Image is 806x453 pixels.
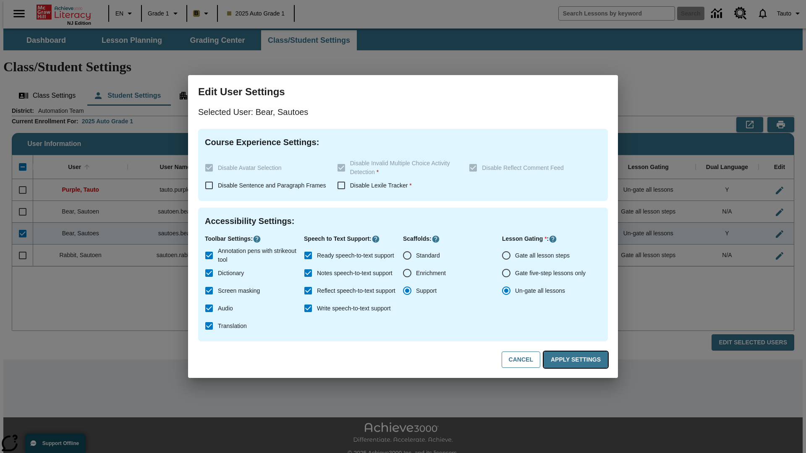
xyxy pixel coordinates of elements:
[482,164,564,171] span: Disable Reflect Comment Feed
[432,235,440,243] button: Click here to know more about
[200,159,330,177] label: These settings are specific to individual classes. To see these settings or make changes, please ...
[502,234,601,243] p: Lesson Gating :
[218,182,326,189] span: Disable Sentence and Paragraph Frames
[205,135,601,149] h4: Course Experience Settings :
[544,351,608,368] button: Apply Settings
[515,269,586,278] span: Gate five-step lessons only
[317,286,395,295] span: Reflect speech-to-text support
[317,251,394,260] span: Ready speech-to-text support
[416,269,446,278] span: Enrichment
[350,160,450,175] span: Disable Invalid Multiple Choice Activity Detection
[218,269,244,278] span: Dictionary
[218,322,247,331] span: Translation
[549,235,557,243] button: Click here to know more about
[198,105,608,119] p: Selected User: Bear, Sautoes
[253,235,261,243] button: Click here to know more about
[205,234,304,243] p: Toolbar Settings :
[403,234,502,243] p: Scaffolds :
[372,235,380,243] button: Click here to know more about
[304,234,403,243] p: Speech to Text Support :
[218,247,297,264] span: Annotation pens with strikeout tool
[416,286,437,295] span: Support
[218,304,233,313] span: Audio
[502,351,540,368] button: Cancel
[332,159,463,177] label: These settings are specific to individual classes. To see these settings or make changes, please ...
[198,85,608,99] h3: Edit User Settings
[218,286,260,295] span: Screen masking
[464,159,594,177] label: These settings are specific to individual classes. To see these settings or make changes, please ...
[515,286,565,295] span: Un-gate all lessons
[350,182,412,189] span: Disable Lexile Tracker
[515,251,570,260] span: Gate all lesson steps
[218,164,282,171] span: Disable Avatar Selection
[205,214,601,228] h4: Accessibility Settings :
[416,251,440,260] span: Standard
[317,269,393,278] span: Notes speech-to-text support
[317,304,391,313] span: Write speech-to-text support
